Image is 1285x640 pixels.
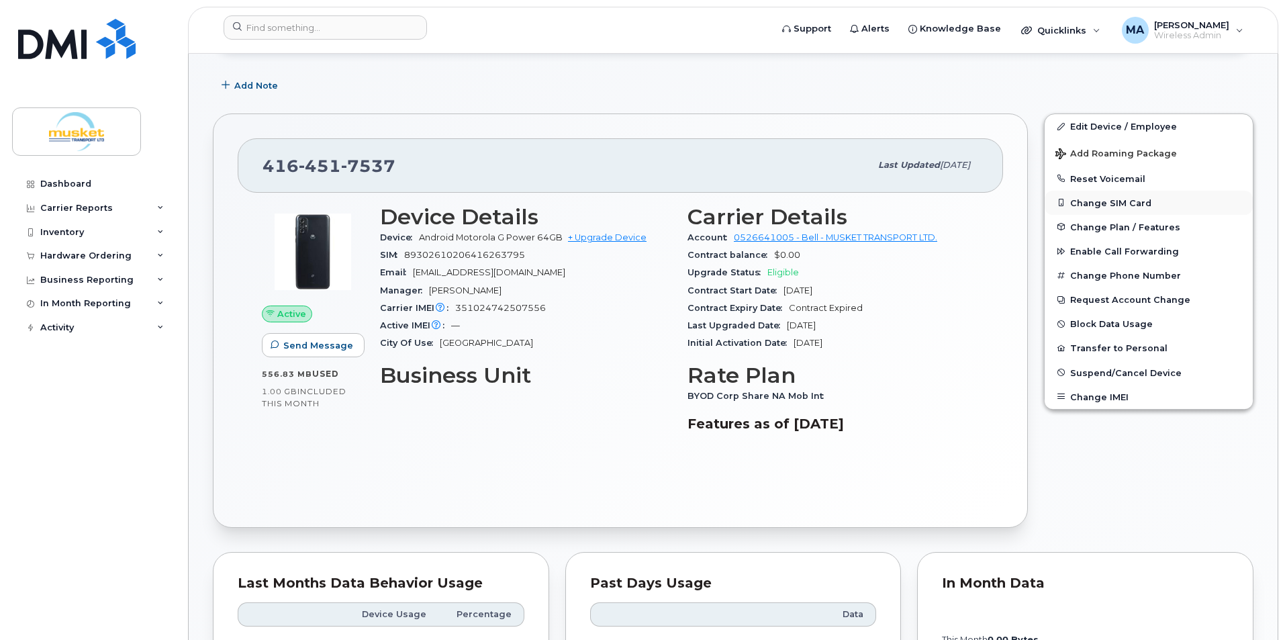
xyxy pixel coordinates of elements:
span: [DATE] [783,285,812,295]
span: City Of Use [380,338,440,348]
span: [PERSON_NAME] [429,285,502,295]
span: — [451,320,460,330]
h3: Carrier Details [687,205,979,229]
h3: Features as of [DATE] [687,416,979,432]
span: Change Plan / Features [1070,222,1180,232]
span: Alerts [861,22,890,36]
span: Last updated [878,160,940,170]
span: [EMAIL_ADDRESS][DOMAIN_NAME] [413,267,565,277]
span: 7537 [341,156,395,176]
span: Manager [380,285,429,295]
h3: Device Details [380,205,671,229]
span: SIM [380,250,404,260]
span: [DATE] [787,320,816,330]
span: Upgrade Status [687,267,767,277]
span: 351024742507556 [455,303,546,313]
h3: Rate Plan [687,363,979,387]
span: 416 [263,156,395,176]
div: Last Months Data Behavior Usage [238,577,524,590]
span: Email [380,267,413,277]
span: 89302610206416263795 [404,250,525,260]
a: Alerts [841,15,899,42]
span: Wireless Admin [1154,30,1229,41]
span: Account [687,232,734,242]
span: included this month [262,386,346,408]
a: + Upgrade Device [568,232,647,242]
th: Percentage [438,602,524,627]
button: Change Phone Number [1045,263,1253,287]
span: Carrier IMEI [380,303,455,313]
span: Active [277,308,306,320]
span: [DATE] [940,160,970,170]
span: Knowledge Base [920,22,1001,36]
img: image20231002-3703462-1rwy8cr.jpeg [273,212,353,292]
span: Send Message [283,339,353,352]
span: Contract balance [687,250,774,260]
button: Transfer to Personal [1045,336,1253,360]
span: BYOD Corp Share NA Mob Int [687,391,830,401]
span: [GEOGRAPHIC_DATA] [440,338,533,348]
div: Quicklinks [1012,17,1110,44]
span: Add Roaming Package [1055,148,1177,161]
th: Device Usage [343,602,438,627]
span: 451 [299,156,341,176]
span: Eligible [767,267,799,277]
h3: Business Unit [380,363,671,387]
span: Active IMEI [380,320,451,330]
span: used [312,369,339,379]
input: Find something... [224,15,427,40]
span: Quicklinks [1037,25,1086,36]
span: [DATE] [794,338,822,348]
span: Contract Expired [789,303,863,313]
button: Send Message [262,333,365,357]
span: $0.00 [774,250,800,260]
button: Change SIM Card [1045,191,1253,215]
th: Data [747,602,876,627]
button: Block Data Usage [1045,312,1253,336]
span: Enable Call Forwarding [1070,246,1179,257]
span: [PERSON_NAME] [1154,19,1229,30]
span: Add Note [234,79,278,92]
div: Past Days Usage [590,577,877,590]
span: Suspend/Cancel Device [1070,367,1182,377]
span: Last Upgraded Date [687,320,787,330]
span: 556.83 MB [262,369,312,379]
button: Add Note [213,73,289,97]
a: Knowledge Base [899,15,1010,42]
a: 0526641005 - Bell - MUSKET TRANSPORT LTD. [734,232,937,242]
span: Contract Expiry Date [687,303,789,313]
button: Change Plan / Features [1045,215,1253,239]
div: Melanie Ackers [1112,17,1253,44]
div: In Month Data [942,577,1229,590]
button: Request Account Change [1045,287,1253,312]
span: MA [1126,22,1144,38]
button: Suspend/Cancel Device [1045,361,1253,385]
a: Edit Device / Employee [1045,114,1253,138]
span: Support [794,22,831,36]
span: Contract Start Date [687,285,783,295]
button: Enable Call Forwarding [1045,239,1253,263]
span: 1.00 GB [262,387,297,396]
span: Device [380,232,419,242]
span: Initial Activation Date [687,338,794,348]
button: Add Roaming Package [1045,139,1253,167]
button: Change IMEI [1045,385,1253,409]
a: Support [773,15,841,42]
button: Reset Voicemail [1045,167,1253,191]
span: Android Motorola G Power 64GB [419,232,563,242]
